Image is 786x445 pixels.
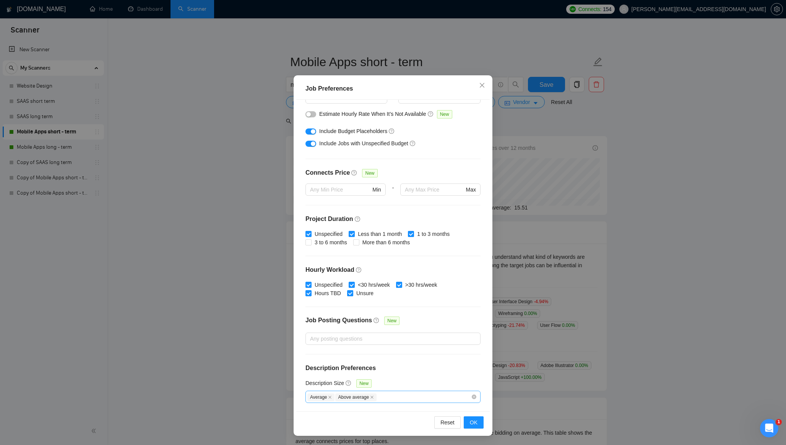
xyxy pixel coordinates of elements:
span: question-circle [374,317,380,323]
span: question-circle [346,380,352,386]
div: - [387,91,398,110]
span: close-circle [472,395,476,399]
span: Max [466,185,476,194]
span: close [370,395,374,399]
span: Include Jobs with Unspecified Budget [319,140,408,146]
h4: Job Posting Questions [305,316,372,325]
span: New [384,317,399,325]
span: Include Budget Placeholders [319,128,387,134]
input: Any Min Price [310,185,371,194]
span: question-circle [410,140,416,146]
span: question-circle [351,170,357,176]
span: Unspecified [312,230,346,238]
span: Average [307,393,335,401]
span: question-circle [356,267,362,273]
span: Unspecified [312,281,346,289]
h4: Hourly Workload [305,265,481,274]
span: Less than 1 month [355,230,405,238]
span: Reset [440,418,455,427]
span: More than 6 months [359,238,413,247]
span: Estimate Hourly Rate When It’s Not Available [319,111,426,117]
h4: Description Preferences [305,364,481,373]
h5: Description Size [305,379,344,387]
span: >30 hrs/week [402,281,440,289]
span: close [479,82,485,88]
span: question-circle [389,128,395,134]
span: 3 to 6 months [312,238,350,247]
span: New [362,169,377,177]
span: close [328,395,332,399]
span: OK [470,418,477,427]
h4: Connects Price [305,168,350,177]
span: question-circle [355,216,361,222]
span: question-circle [428,111,434,117]
span: Hours TBD [312,289,344,297]
button: Reset [434,416,461,429]
button: OK [464,416,484,429]
span: Min [372,185,381,194]
div: Job Preferences [305,84,481,93]
span: <30 hrs/week [355,281,393,289]
span: 1 to 3 months [414,230,453,238]
span: 1 [776,419,782,425]
iframe: Intercom live chat [760,419,778,437]
input: Any Max Price [405,185,464,194]
button: Close [472,75,492,96]
div: - [386,184,400,205]
span: New [437,110,452,119]
span: Above average [335,393,377,401]
h4: Project Duration [305,214,481,224]
span: Unsure [353,289,377,297]
span: New [356,379,372,388]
